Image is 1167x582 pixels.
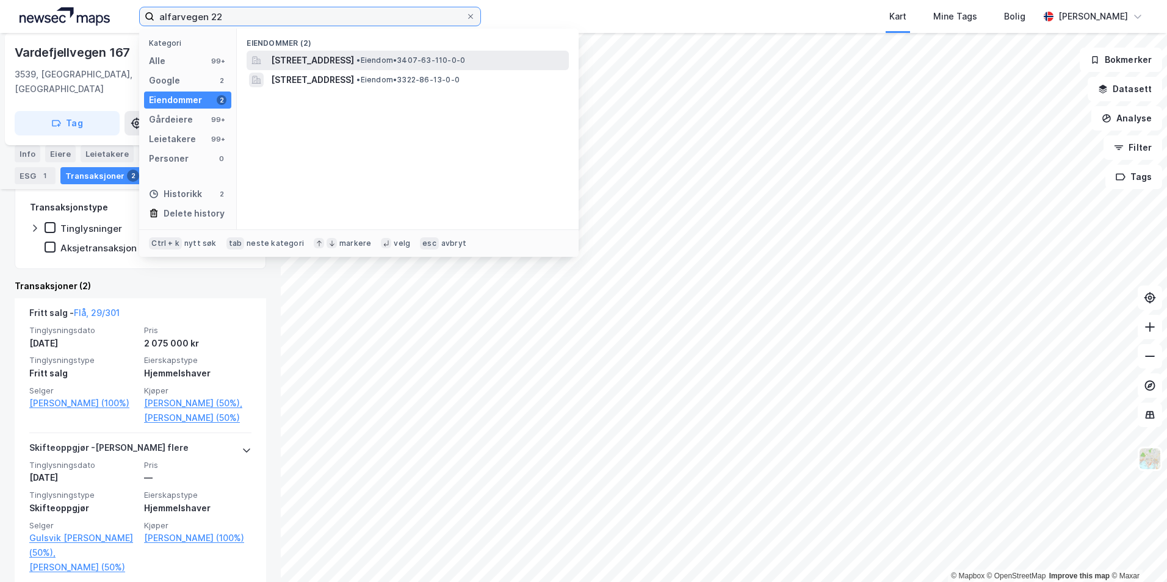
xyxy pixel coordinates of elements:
div: Eiere [45,145,76,162]
div: esc [420,237,439,250]
span: Eiendom • 3322-86-13-0-0 [356,75,460,85]
div: Alle [149,54,165,68]
div: 2 075 000 kr [144,336,251,351]
button: Bokmerker [1080,48,1162,72]
input: Søk på adresse, matrikkel, gårdeiere, leietakere eller personer [154,7,466,26]
div: Kart [889,9,906,24]
div: Gårdeiere [149,112,193,127]
a: [PERSON_NAME] (100%) [144,531,251,545]
span: Tinglysningstype [29,490,137,500]
div: 99+ [209,134,226,144]
div: 1 [38,170,51,182]
div: Kategori [149,38,231,48]
a: Gulsvik [PERSON_NAME] (50%), [29,531,137,560]
a: Flå, 29/301 [74,307,120,318]
span: • [356,75,360,84]
span: Selger [29,386,137,396]
div: Google [149,73,180,88]
span: Pris [144,325,251,336]
div: avbryt [441,239,466,248]
span: Kjøper [144,386,251,396]
div: Datasett [139,145,184,162]
div: 2 [217,95,226,105]
span: Pris [144,460,251,470]
span: Kjøper [144,520,251,531]
a: Mapbox [951,572,985,580]
div: — [144,470,251,485]
div: Aksjetransaksjon [60,242,137,254]
div: 2 [217,189,226,199]
div: Hjemmelshaver [144,366,251,381]
span: Tinglysningsdato [29,460,137,470]
div: tab [226,237,245,250]
span: Selger [29,520,137,531]
span: [STREET_ADDRESS] [271,73,354,87]
div: Personer [149,151,189,166]
div: Eiendommer [149,93,202,107]
div: Delete history [164,206,225,221]
div: [DATE] [29,470,137,485]
div: Skifteoppgjør [29,501,137,516]
a: Improve this map [1049,572,1110,580]
div: [PERSON_NAME] [1058,9,1128,24]
div: neste kategori [247,239,304,248]
div: Vardefjellvegen 167 [15,43,132,62]
div: Leietakere [81,145,134,162]
div: Fritt salg - [29,306,120,325]
span: Eierskapstype [144,490,251,500]
a: [PERSON_NAME] (100%) [29,396,137,411]
div: ESG [15,167,56,184]
span: Tinglysningsdato [29,325,137,336]
button: Filter [1104,135,1162,160]
div: Bolig [1004,9,1025,24]
div: Skifteoppgjør - [PERSON_NAME] flere [29,440,189,460]
a: [PERSON_NAME] (50%) [29,560,137,575]
button: Analyse [1091,106,1162,131]
div: Info [15,145,40,162]
div: nytt søk [184,239,217,248]
div: Mine Tags [933,9,977,24]
span: • [356,56,360,65]
div: Historikk [149,187,202,201]
div: 99+ [209,115,226,124]
div: Transaksjonstype [30,200,108,215]
button: Tags [1105,165,1162,189]
div: 99+ [209,56,226,66]
div: 0 [217,154,226,163]
div: Transaksjoner (2) [15,279,266,293]
span: Eierskapstype [144,355,251,365]
div: Eiendommer (2) [237,29,579,51]
div: 3539, [GEOGRAPHIC_DATA], [GEOGRAPHIC_DATA] [15,67,219,96]
a: OpenStreetMap [987,572,1046,580]
div: markere [339,239,371,248]
div: 2 [127,170,139,182]
div: Hjemmelshaver [144,501,251,516]
div: velg [394,239,410,248]
img: Z [1138,447,1162,470]
span: Tinglysningstype [29,355,137,365]
iframe: Chat Widget [1106,523,1167,582]
a: [PERSON_NAME] (50%), [144,396,251,411]
button: Tag [15,111,120,135]
div: Transaksjoner [60,167,144,184]
span: [STREET_ADDRESS] [271,53,354,68]
div: Tinglysninger [60,223,122,234]
div: [DATE] [29,336,137,351]
button: Datasett [1088,77,1162,101]
span: Eiendom • 3407-63-110-0-0 [356,56,465,65]
div: Leietakere [149,132,196,146]
div: 2 [217,76,226,85]
div: Fritt salg [29,366,137,381]
div: Ctrl + k [149,237,182,250]
img: logo.a4113a55bc3d86da70a041830d287a7e.svg [20,7,110,26]
a: [PERSON_NAME] (50%) [144,411,251,425]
